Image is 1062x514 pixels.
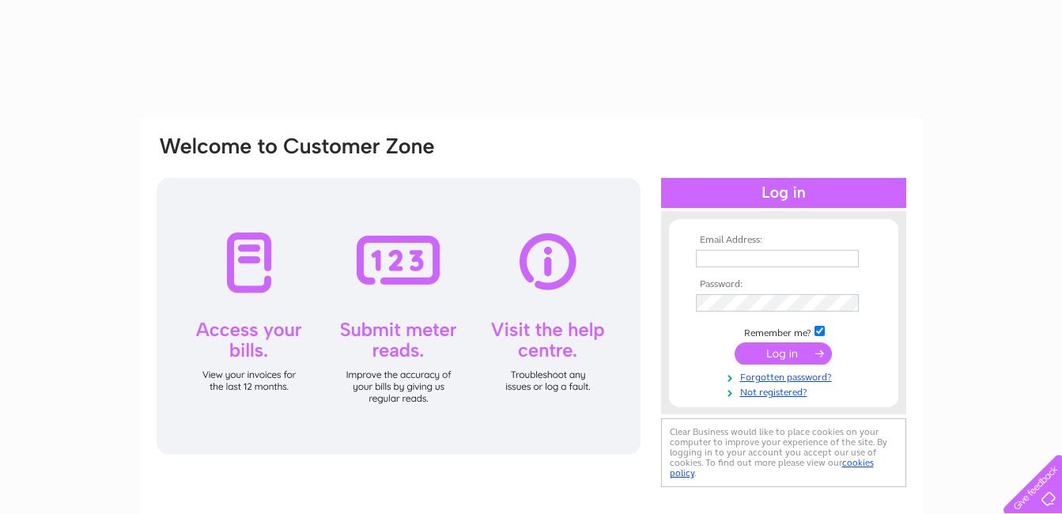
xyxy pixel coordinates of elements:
[661,418,906,487] div: Clear Business would like to place cookies on your computer to improve your experience of the sit...
[670,457,874,478] a: cookies policy
[692,279,875,290] th: Password:
[735,342,832,365] input: Submit
[692,235,875,246] th: Email Address:
[696,368,875,384] a: Forgotten password?
[692,323,875,339] td: Remember me?
[696,384,875,399] a: Not registered?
